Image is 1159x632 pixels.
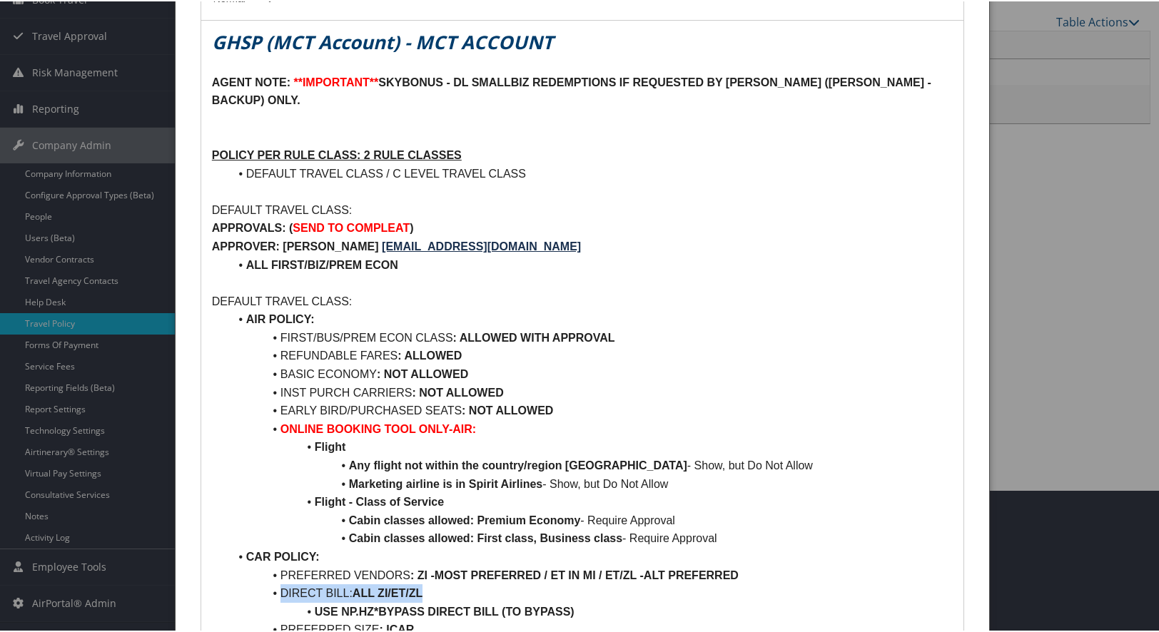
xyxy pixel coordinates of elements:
[410,220,413,233] strong: )
[229,382,953,401] li: INST PURCH CARRIERS
[229,455,953,474] li: - Show, but Do Not Allow
[212,28,553,53] em: GHSP (MCT Account) - MCT ACCOUNT
[212,75,935,106] strong: SKYBONUS - DL SMALLBIZ REDEMPTIONS IF REQUESTED BY [PERSON_NAME] ([PERSON_NAME] - BACKUP) ONLY.
[412,385,503,397] strong: : NOT ALLOWED
[349,513,581,525] strong: Cabin classes allowed: Premium Economy
[212,75,290,87] strong: AGENT NOTE:
[462,403,553,415] strong: : NOT ALLOWED
[212,291,953,310] p: DEFAULT TRAVEL CLASS:
[453,330,615,342] strong: : ALLOWED WITH APPROVAL
[229,327,953,346] li: FIRST/BUS/PREM ECON CLASS
[229,510,953,529] li: - Require Approval
[229,163,953,182] li: DEFAULT TRAVEL CLASS / C LEVEL TRAVEL CLASS
[293,220,410,233] strong: SEND TO COMPLEAT
[246,312,315,324] strong: AIR POLICY:
[246,549,320,561] strong: CAR POLICY:
[353,586,422,598] strong: ALL ZI/ET/ZL
[229,364,953,382] li: BASIC ECONOMY
[212,239,379,251] strong: APPROVER: [PERSON_NAME]
[377,367,468,379] strong: : NOT ALLOWED
[349,458,687,470] strong: Any flight not within the country/region [GEOGRAPHIC_DATA]
[229,565,953,583] li: PREFERRED VENDORS
[349,531,622,543] strong: Cabin classes allowed: First class, Business class
[382,239,581,251] a: [EMAIL_ADDRESS][DOMAIN_NAME]
[349,476,542,489] strong: Marketing airline is in Spirit Airlines
[212,148,462,160] u: POLICY PER RULE CLASS: 2 RULE CLASSES
[229,528,953,546] li: - Require Approval
[398,348,462,360] strong: : ALLOWED
[212,220,286,233] strong: APPROVALS:
[229,583,953,601] li: DIRECT BILL:
[229,345,953,364] li: REFUNDABLE FARES
[315,604,575,616] strong: USE NP.HZ*BYPASS DIRECT BILL (TO BYPASS)
[315,439,346,452] strong: Flight
[229,400,953,419] li: EARLY BIRD/PURCHASED SEATS
[315,494,444,506] strong: Flight - Class of Service
[246,258,398,270] strong: ALL FIRST/BIZ/PREM ECON
[289,220,293,233] strong: (
[212,200,953,218] p: DEFAULT TRAVEL CLASS:
[280,422,476,434] strong: ONLINE BOOKING TOOL ONLY-AIR:
[229,474,953,492] li: - Show, but Do Not Allow
[410,568,739,580] strong: : ZI -MOST PREFERRED / ET IN MI / ET/ZL -ALT PREFERRED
